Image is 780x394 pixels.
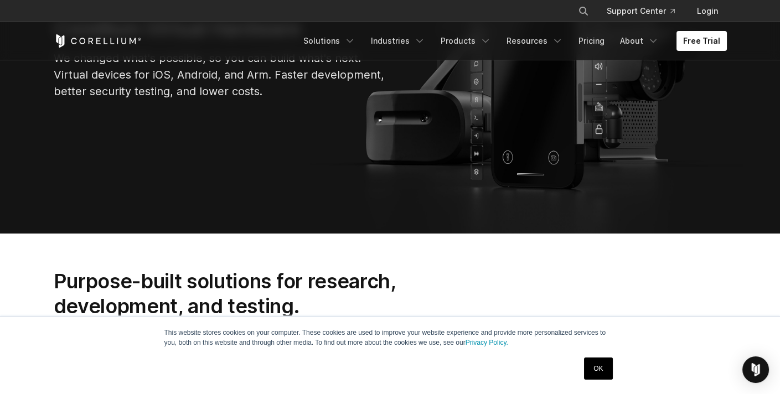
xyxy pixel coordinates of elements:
div: Open Intercom Messenger [742,356,769,383]
a: Privacy Policy. [466,339,508,346]
a: Products [434,31,498,51]
a: About [613,31,665,51]
a: Corellium Home [54,34,142,48]
p: This website stores cookies on your computer. These cookies are used to improve your website expe... [164,328,616,348]
a: Free Trial [676,31,727,51]
a: OK [584,357,612,380]
button: Search [574,1,593,21]
h2: Purpose-built solutions for research, development, and testing. [54,269,431,318]
div: Navigation Menu [565,1,727,21]
div: Navigation Menu [297,31,727,51]
a: Support Center [598,1,684,21]
a: Solutions [297,31,362,51]
a: Pricing [572,31,611,51]
p: We changed what's possible, so you can build what's next. Virtual devices for iOS, Android, and A... [54,50,386,100]
a: Resources [500,31,570,51]
a: Login [688,1,727,21]
a: Industries [364,31,432,51]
